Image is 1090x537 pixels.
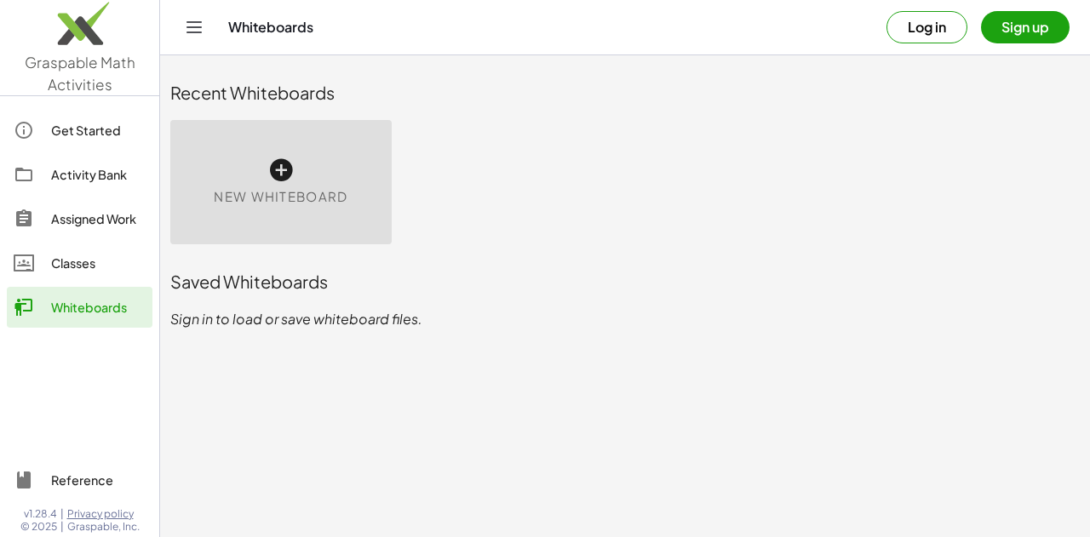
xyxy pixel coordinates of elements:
div: Classes [51,253,146,273]
span: Graspable, Inc. [67,520,140,534]
span: | [60,520,64,534]
p: Sign in to load or save whiteboard files. [170,309,1080,329]
div: Reference [51,470,146,490]
a: Get Started [7,110,152,151]
span: v1.28.4 [24,507,57,521]
span: | [60,507,64,521]
button: Toggle navigation [181,14,208,41]
a: Assigned Work [7,198,152,239]
div: Assigned Work [51,209,146,229]
span: New Whiteboard [214,187,347,207]
a: Privacy policy [67,507,140,521]
a: Reference [7,460,152,500]
a: Activity Bank [7,154,152,195]
a: Whiteboards [7,287,152,328]
span: © 2025 [20,520,57,534]
span: Graspable Math Activities [25,53,135,94]
button: Sign up [981,11,1070,43]
div: Whiteboards [51,297,146,317]
div: Activity Bank [51,164,146,185]
a: Classes [7,243,152,283]
button: Log in [886,11,967,43]
div: Get Started [51,120,146,140]
div: Recent Whiteboards [170,81,1080,105]
div: Saved Whiteboards [170,270,1080,294]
